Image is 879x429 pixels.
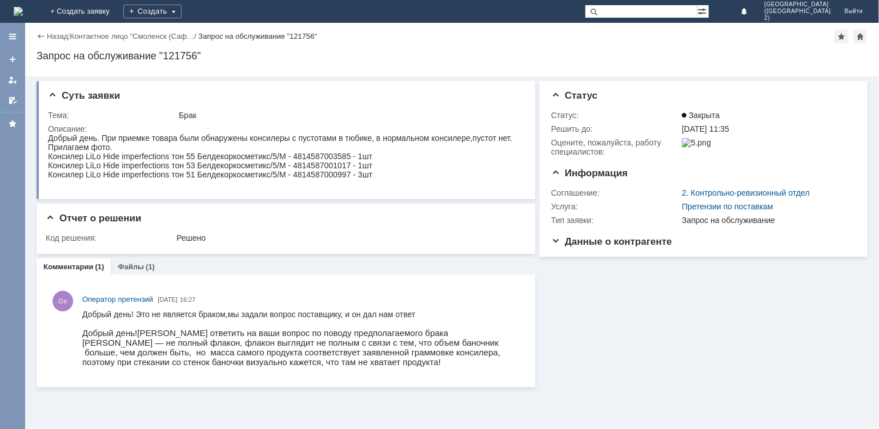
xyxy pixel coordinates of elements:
div: Услуга: [551,202,680,211]
span: 2) [764,15,830,22]
div: Запрос на обслуживание [682,216,851,225]
a: Назад [47,32,68,41]
div: Запрос на обслуживание "121756" [198,32,317,41]
div: Добавить в избранное [834,30,848,43]
a: Перейти на домашнюю страницу [14,7,23,16]
span: Статус [551,90,597,101]
span: 16:27 [180,296,196,303]
span: Оператор претензий [82,295,153,303]
div: (1) [146,262,155,271]
span: Суть заявки [48,90,120,101]
div: Статус: [551,111,680,120]
div: Описание: [48,124,521,133]
a: Оператор претензий [82,294,153,305]
div: Тип заявки: [551,216,680,225]
span: Информация [551,168,628,179]
div: Создать [123,5,182,18]
div: Запрос на обслуживание "121756" [37,50,868,62]
span: Отчет о решении [46,213,141,224]
span: ([GEOGRAPHIC_DATA] [764,8,830,15]
div: Oцените, пожалуйста, работу специалистов: [551,138,680,156]
div: Тема: [48,111,176,120]
a: 2. Контрольно-ревизионный отдел [682,188,810,197]
div: Решено [176,233,519,242]
a: Мои согласования [3,91,22,110]
div: Код решения: [46,233,174,242]
a: Мои заявки [3,71,22,89]
div: | [68,31,70,40]
div: (1) [95,262,105,271]
div: Сделать домашней страницей [853,30,867,43]
img: logo [14,7,23,16]
span: [DATE] 11:35 [682,124,729,133]
span: Расширенный поиск [697,5,709,16]
a: Контактное лицо "Смоленск (Саф… [70,32,195,41]
span: [DATE] [158,296,178,303]
a: Файлы [118,262,144,271]
img: 5.png [682,138,711,147]
div: / [70,32,199,41]
a: Претензии по поставкам [682,202,773,211]
span: Закрыта [682,111,720,120]
span: [GEOGRAPHIC_DATA] [764,1,830,8]
a: Комментарии [43,262,94,271]
div: Решить до: [551,124,680,133]
div: Соглашение: [551,188,680,197]
span: Данные о контрагенте [551,236,672,247]
div: Брак [179,111,519,120]
a: Создать заявку [3,50,22,68]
